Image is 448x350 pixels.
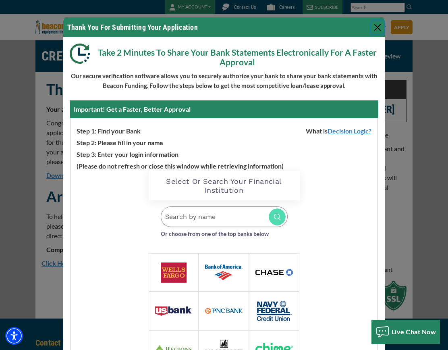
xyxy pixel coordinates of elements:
div: Accessibility Menu [5,327,23,345]
p: Or choose from one of the top banks below [161,227,288,239]
a: Decision Logic? [328,127,377,135]
h2: Select Or Search Your Financial Institution [157,177,292,194]
p: Step 2: Please fill in your name [71,136,377,148]
img: logo [255,269,293,275]
input: Search by name [161,206,288,227]
h4: Thank You For Submitting Your Application [67,22,198,33]
img: logo [257,301,292,321]
img: logo [205,265,243,280]
span: Live Chat Now [392,328,436,335]
img: Modal DL Clock [70,44,96,64]
button: Close [371,21,384,34]
img: logo [155,306,193,316]
span: What is [300,124,377,136]
img: logo [161,262,187,283]
button: Live Chat Now [371,320,440,344]
span: Step 1: Find your Bank [71,124,141,136]
p: Take 2 Minutes To Share Your Bank Statements Electronically For A Faster Approval [70,44,378,67]
p: Our secure verification software allows you to securely authorize your bank to share your bank st... [70,71,378,90]
p: Step 3: Enter your login information [71,148,377,159]
div: Important! Get a Faster, Better Approval [70,100,378,118]
img: logo [205,308,243,314]
p: (Please do not refresh or close this window while retrieving information) [71,159,377,171]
